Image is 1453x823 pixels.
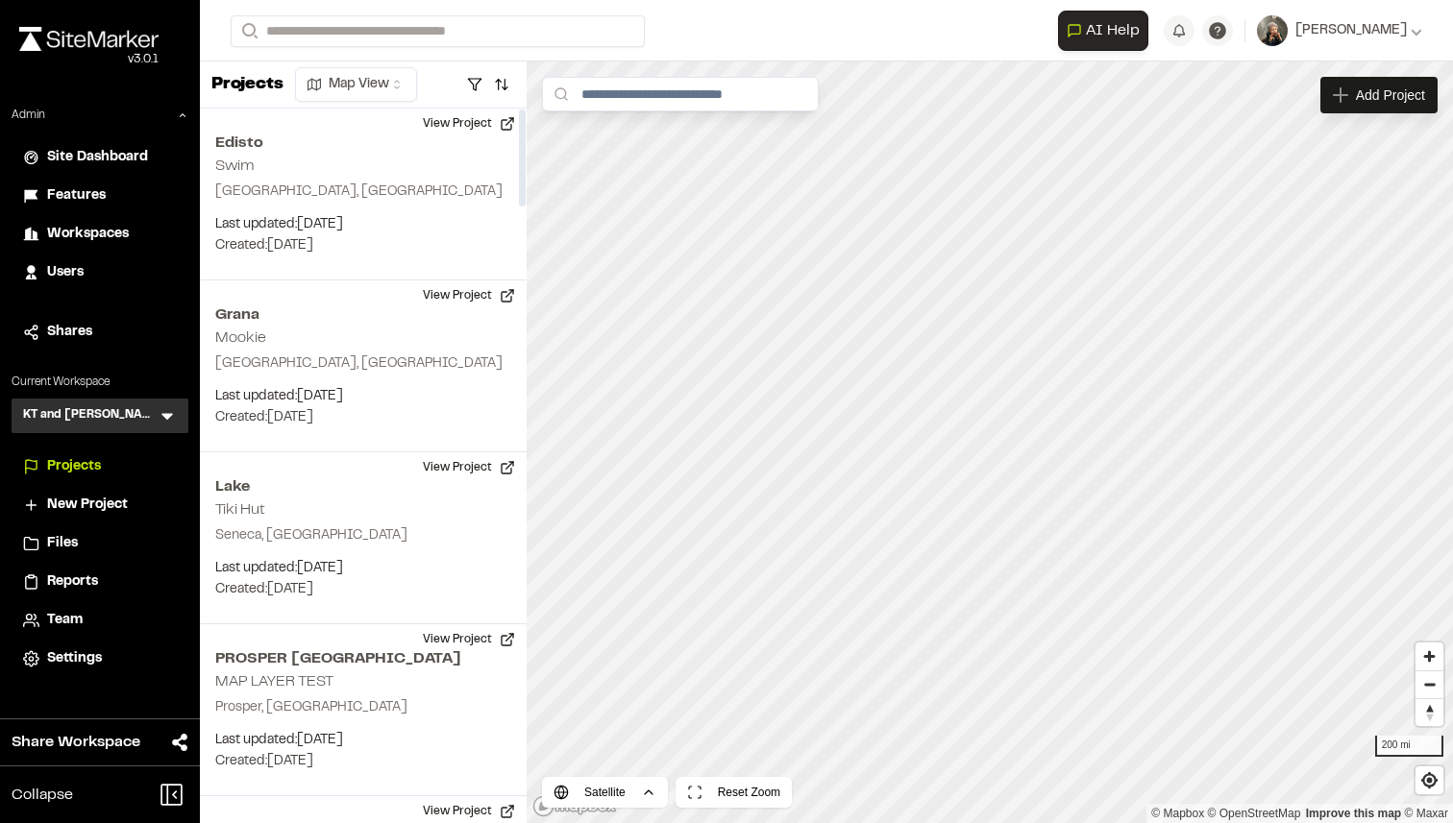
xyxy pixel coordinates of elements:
[1416,671,1443,698] span: Zoom out
[215,697,511,718] p: Prosper, [GEOGRAPHIC_DATA]
[23,224,177,245] a: Workspaces
[1416,698,1443,726] button: Reset bearing to north
[1257,15,1288,46] img: User
[1416,642,1443,670] button: Zoom in
[411,280,527,311] button: View Project
[215,182,511,203] p: [GEOGRAPHIC_DATA], [GEOGRAPHIC_DATA]
[215,353,511,375] p: [GEOGRAPHIC_DATA], [GEOGRAPHIC_DATA]
[47,322,92,343] span: Shares
[23,610,177,631] a: Team
[1086,19,1140,42] span: AI Help
[19,51,159,68] div: Oh geez...please don't...
[23,147,177,168] a: Site Dashboard
[215,386,511,407] p: Last updated: [DATE]
[23,185,177,206] a: Features
[23,648,177,669] a: Settings
[47,147,148,168] span: Site Dashboard
[12,107,45,124] p: Admin
[215,647,511,670] h2: PROSPER [GEOGRAPHIC_DATA]
[1416,699,1443,726] span: Reset bearing to north
[1058,11,1148,51] button: Open AI Assistant
[12,784,73,807] span: Collapse
[1356,85,1425,105] span: Add Project
[23,456,177,477] a: Projects
[211,72,283,98] p: Projects
[1404,807,1448,820] a: Maxar
[215,675,333,689] h2: MAP LAYER TEST
[542,777,668,808] button: Satellite
[23,262,177,283] a: Users
[1295,20,1407,41] span: [PERSON_NAME]
[47,185,106,206] span: Features
[1375,736,1443,757] div: 200 mi
[215,475,511,498] h2: Lake
[23,406,158,425] h3: KT and [PERSON_NAME]
[1416,670,1443,698] button: Zoom out
[215,331,266,345] h2: Mookie
[47,610,83,631] span: Team
[47,224,129,245] span: Workspaces
[215,235,511,256] p: Created: [DATE]
[1257,15,1422,46] button: [PERSON_NAME]
[1151,807,1204,820] a: Mapbox
[47,571,98,593] span: Reports
[215,558,511,579] p: Last updated: [DATE]
[1208,807,1301,820] a: OpenStreetMap
[23,571,177,593] a: Reports
[47,533,78,554] span: Files
[1416,766,1443,794] button: Find my location
[23,533,177,554] a: Files
[47,456,101,477] span: Projects
[411,109,527,139] button: View Project
[215,503,265,517] h2: Tiki Hut
[12,374,188,391] p: Current Workspace
[411,624,527,655] button: View Project
[23,322,177,343] a: Shares
[215,214,511,235] p: Last updated: [DATE]
[411,452,527,483] button: View Project
[47,648,102,669] span: Settings
[1306,807,1401,820] a: Map feedback
[215,525,511,546] p: Seneca, [GEOGRAPHIC_DATA]
[215,579,511,600] p: Created: [DATE]
[215,730,511,751] p: Last updated: [DATE]
[215,751,511,772] p: Created: [DATE]
[23,495,177,516] a: New Project
[19,27,159,51] img: rebrand.png
[12,731,140,754] span: Share Workspace
[532,795,617,817] a: Mapbox logo
[1058,11,1156,51] div: Open AI Assistant
[231,15,265,47] button: Search
[215,159,255,173] h2: Swim
[676,777,792,808] button: Reset Zoom
[215,407,511,428] p: Created: [DATE]
[215,132,511,155] h2: Edisto
[47,262,84,283] span: Users
[527,61,1453,823] canvas: Map
[215,303,511,327] h2: Grana
[47,495,128,516] span: New Project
